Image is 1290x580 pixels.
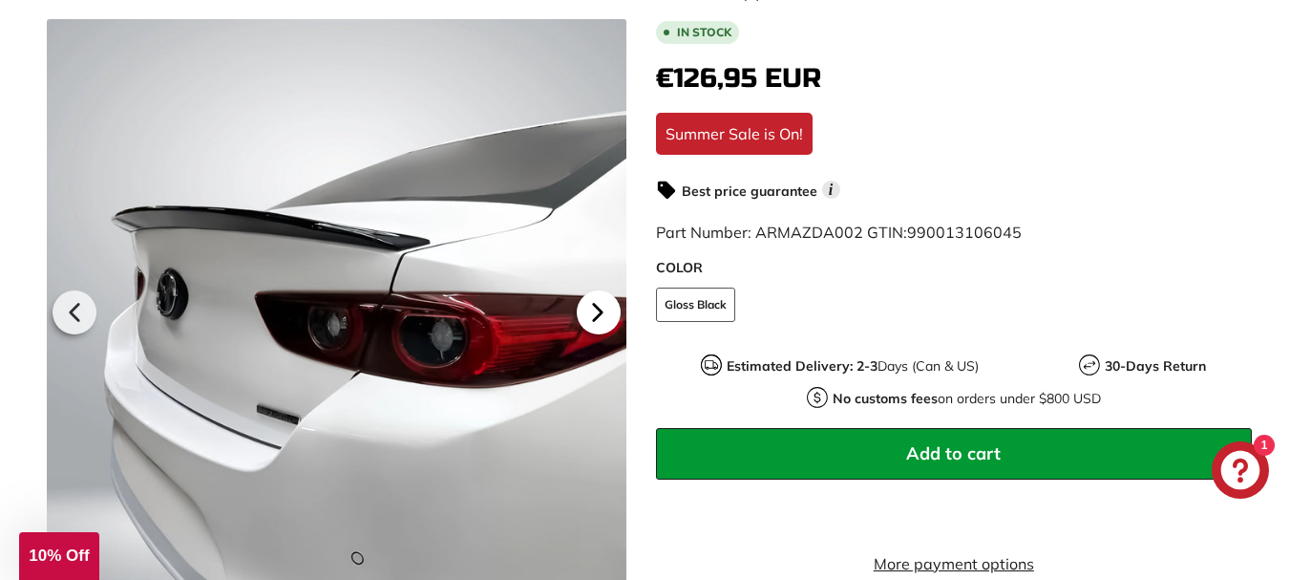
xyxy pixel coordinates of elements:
span: Part Number: ARMAZDA002 GTIN: [656,223,1022,242]
b: In stock [677,27,731,38]
inbox-online-store-chat: Shopify online store chat [1206,441,1275,504]
button: Add to cart [656,428,1253,480]
div: Summer Sale is On! [656,113,813,155]
strong: 30-Days Return [1105,357,1206,375]
span: i [822,181,840,199]
span: Add to cart [906,442,1001,464]
span: 990013106045 [907,223,1022,242]
p: Days (Can & US) [727,356,979,376]
span: €126,95 EUR [656,62,821,95]
p: on orders under $800 USD [833,389,1101,409]
iframe: PayPal-paypal [656,489,1253,531]
div: 10% Off [19,532,99,580]
label: COLOR [656,258,1253,278]
strong: Best price guarantee [682,183,817,200]
strong: Estimated Delivery: 2-3 [727,357,878,375]
strong: No customs fees [833,390,938,407]
a: More payment options [656,552,1253,575]
span: 10% Off [29,547,89,565]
